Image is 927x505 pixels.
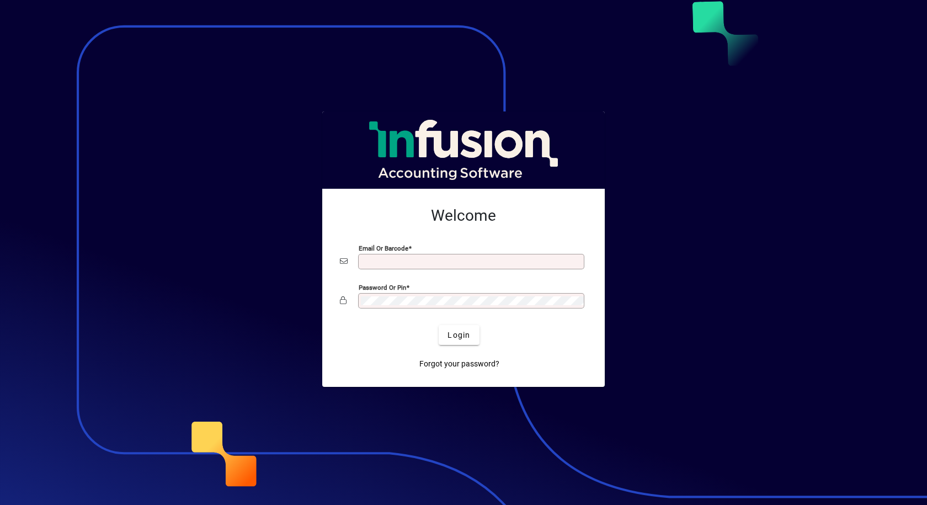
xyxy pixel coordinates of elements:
a: Forgot your password? [415,354,504,374]
span: Forgot your password? [419,358,499,370]
button: Login [439,325,479,345]
span: Login [447,329,470,341]
h2: Welcome [340,206,587,225]
mat-label: Password or Pin [359,284,406,291]
mat-label: Email or Barcode [359,244,408,252]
